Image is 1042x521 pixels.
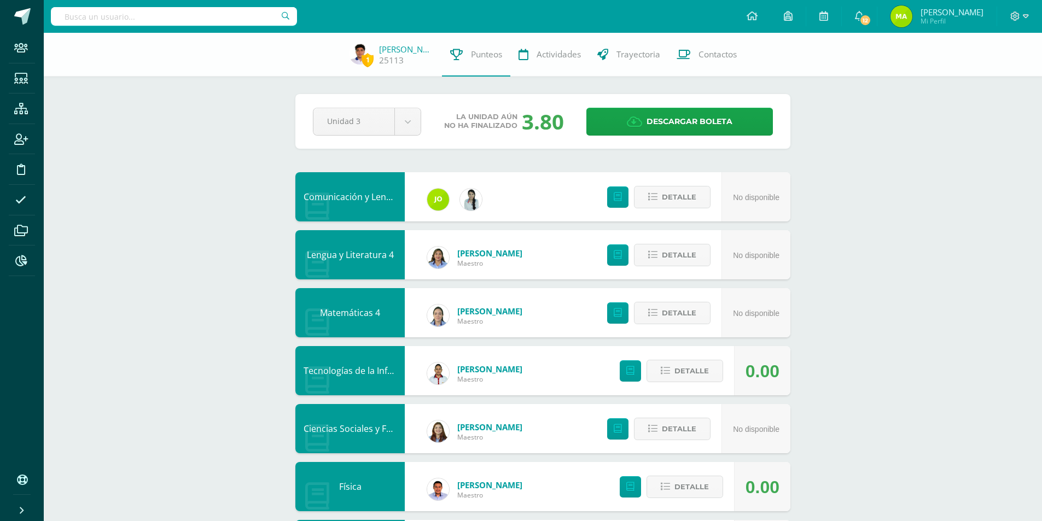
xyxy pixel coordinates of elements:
[662,187,696,207] span: Detalle
[537,49,581,60] span: Actividades
[674,477,709,497] span: Detalle
[427,478,449,500] img: 70cb7eb60b8f550c2f33c1bb3b1b05b9.png
[733,309,779,318] span: No disponible
[349,43,371,65] img: 5077e2f248893eec73f09d48dc743c6f.png
[427,247,449,268] img: d5f85972cab0d57661bd544f50574cc9.png
[746,347,779,396] div: 0.00
[427,362,449,384] img: 2c9694ff7bfac5f5943f65b81010a575.png
[586,108,773,136] a: Descargar boleta
[304,423,480,435] a: Ciencias Sociales y Formación Ciudadana 4
[890,5,912,27] img: 6b1e82ac4bc77c91773989d943013bd5.png
[295,346,405,395] div: Tecnologías de la Información y Comunicación 4
[662,419,696,439] span: Detalle
[457,364,522,374] a: [PERSON_NAME]
[457,432,522,442] span: Maestro
[362,53,374,67] span: 1
[457,422,522,432] a: [PERSON_NAME]
[295,404,405,453] div: Ciencias Sociales y Formación Ciudadana 4
[51,7,297,26] input: Busca un usuario...
[295,230,405,279] div: Lengua y Literatura 4
[457,306,522,317] a: [PERSON_NAME]
[662,245,696,265] span: Detalle
[634,186,711,208] button: Detalle
[295,288,405,337] div: Matemáticas 4
[647,360,723,382] button: Detalle
[662,303,696,323] span: Detalle
[320,307,380,319] a: Matemáticas 4
[674,361,709,381] span: Detalle
[510,33,589,77] a: Actividades
[921,16,983,26] span: Mi Perfil
[634,244,711,266] button: Detalle
[733,425,779,434] span: No disponible
[379,44,434,55] a: [PERSON_NAME]
[746,463,779,512] div: 0.00
[471,49,502,60] span: Punteos
[589,33,668,77] a: Trayectoria
[634,302,711,324] button: Detalle
[442,33,510,77] a: Punteos
[327,108,381,134] span: Unidad 3
[295,462,405,511] div: Física
[859,14,871,26] span: 12
[698,49,737,60] span: Contactos
[304,191,456,203] a: Comunicación y Lenguaje L3, Inglés 4
[457,374,522,384] span: Maestro
[668,33,745,77] a: Contactos
[634,418,711,440] button: Detalle
[427,189,449,210] img: 79eb5cb28572fb7ebe1e28c28929b0fa.png
[427,305,449,326] img: 564a5008c949b7a933dbd60b14cd9c11.png
[616,49,660,60] span: Trayectoria
[457,248,522,259] a: [PERSON_NAME]
[522,107,564,136] div: 3.80
[313,108,421,135] a: Unidad 3
[339,481,362,493] a: Física
[460,189,482,210] img: 937d777aa527c70189f9fb3facc5f1f6.png
[647,108,732,135] span: Descargar boleta
[457,490,522,500] span: Maestro
[457,479,522,490] a: [PERSON_NAME]
[647,476,723,498] button: Detalle
[427,420,449,442] img: 9d377caae0ea79d9f2233f751503500a.png
[457,259,522,268] span: Maestro
[295,172,405,221] div: Comunicación y Lenguaje L3, Inglés 4
[379,55,404,66] a: 25113
[733,251,779,260] span: No disponible
[307,249,394,261] a: Lengua y Literatura 4
[921,7,983,17] span: [PERSON_NAME]
[304,365,502,377] a: Tecnologías de la Información y Comunicación 4
[444,113,517,130] span: La unidad aún no ha finalizado
[457,317,522,326] span: Maestro
[733,193,779,202] span: No disponible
